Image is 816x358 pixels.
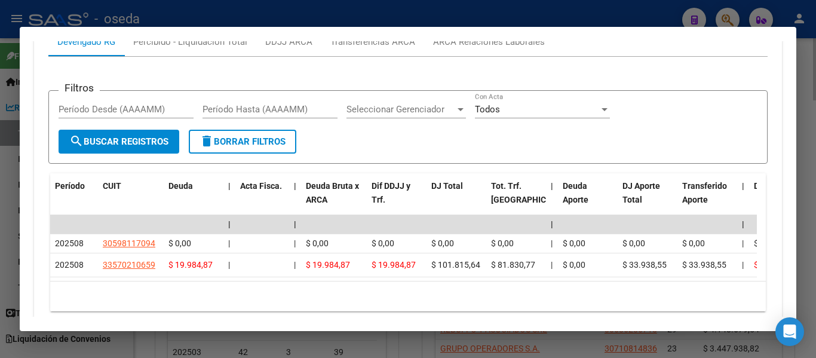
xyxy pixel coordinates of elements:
[551,260,553,270] span: |
[546,173,558,226] datatable-header-cell: |
[486,173,546,226] datatable-header-cell: Tot. Trf. Bruto
[431,260,480,270] span: $ 101.815,64
[558,173,618,226] datatable-header-cell: Deuda Aporte
[168,238,191,248] span: $ 0,00
[754,260,798,270] span: $ 19.984,87
[168,181,193,191] span: Deuda
[50,173,98,226] datatable-header-cell: Período
[228,219,231,229] span: |
[754,238,777,248] span: $ 0,00
[294,238,296,248] span: |
[69,134,84,148] mat-icon: search
[742,219,744,229] span: |
[737,173,749,226] datatable-header-cell: |
[228,260,230,270] span: |
[240,181,282,191] span: Acta Fisca.
[491,238,514,248] span: $ 0,00
[57,35,115,48] div: Devengado RG
[55,181,85,191] span: Período
[372,260,416,270] span: $ 19.984,87
[682,181,727,204] span: Transferido Aporte
[682,238,705,248] span: $ 0,00
[372,181,410,204] span: Dif DDJJ y Trf.
[294,219,296,229] span: |
[682,260,726,270] span: $ 33.938,55
[367,173,427,226] datatable-header-cell: Dif DDJJ y Trf.
[69,136,168,147] span: Buscar Registros
[289,173,301,226] datatable-header-cell: |
[475,104,500,115] span: Todos
[235,173,289,226] datatable-header-cell: Acta Fisca.
[200,134,214,148] mat-icon: delete
[551,238,553,248] span: |
[551,181,553,191] span: |
[563,238,585,248] span: $ 0,00
[431,238,454,248] span: $ 0,00
[754,181,803,191] span: Deuda Contr.
[306,181,359,204] span: Deuda Bruta x ARCA
[346,104,455,115] span: Seleccionar Gerenciador
[103,260,155,270] span: 33570210659
[742,260,744,270] span: |
[306,260,350,270] span: $ 19.984,87
[103,181,121,191] span: CUIT
[200,136,286,147] span: Borrar Filtros
[742,181,744,191] span: |
[103,238,155,248] span: 30598117094
[133,35,247,48] div: Percibido - Liquidación Total
[622,260,667,270] span: $ 33.938,55
[189,130,296,154] button: Borrar Filtros
[98,173,164,226] datatable-header-cell: CUIT
[55,260,84,270] span: 202508
[330,35,415,48] div: Transferencias ARCA
[622,181,660,204] span: DJ Aporte Total
[749,173,809,226] datatable-header-cell: Deuda Contr.
[59,130,179,154] button: Buscar Registros
[742,238,744,248] span: |
[622,238,645,248] span: $ 0,00
[228,238,230,248] span: |
[168,260,213,270] span: $ 19.984,87
[301,173,367,226] datatable-header-cell: Deuda Bruta x ARCA
[59,81,100,94] h3: Filtros
[55,238,84,248] span: 202508
[223,173,235,226] datatable-header-cell: |
[372,238,394,248] span: $ 0,00
[164,173,223,226] datatable-header-cell: Deuda
[294,260,296,270] span: |
[431,181,463,191] span: DJ Total
[618,173,677,226] datatable-header-cell: DJ Aporte Total
[306,238,329,248] span: $ 0,00
[491,181,572,204] span: Tot. Trf. [GEOGRAPHIC_DATA]
[563,260,585,270] span: $ 0,00
[433,35,545,48] div: ARCA Relaciones Laborales
[265,35,312,48] div: DDJJ ARCA
[228,181,231,191] span: |
[491,260,535,270] span: $ 81.830,77
[563,181,588,204] span: Deuda Aporte
[775,317,804,346] div: Open Intercom Messenger
[677,173,737,226] datatable-header-cell: Transferido Aporte
[294,181,296,191] span: |
[427,173,486,226] datatable-header-cell: DJ Total
[551,219,553,229] span: |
